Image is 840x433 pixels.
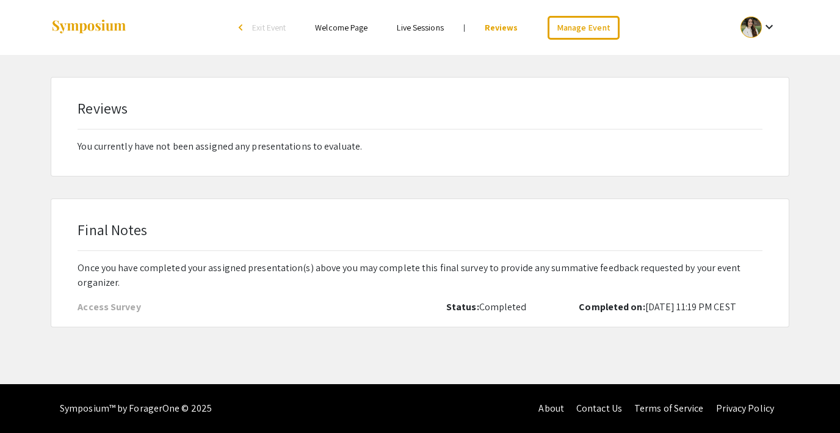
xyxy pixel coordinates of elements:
img: Symposium by ForagerOne [51,19,127,35]
a: Contact Us [576,402,622,415]
a: Welcome Page [315,22,367,33]
span: Final Notes [78,220,147,239]
p: Once you have completed your assigned presentation(s) above you may complete this final survey to... [78,261,762,290]
li: | [458,22,470,33]
p: You currently have not been assigned any presentations to evaluate. [78,139,762,154]
span: [DATE] 11:19 PM CEST [579,300,736,315]
iframe: Chat [9,378,52,424]
button: Expand account dropdown [728,13,789,41]
a: Manage Event [548,16,620,40]
a: About [538,402,564,415]
a: Terms of Service [634,402,704,415]
div: Symposium™ by ForagerOne © 2025 [60,384,212,433]
a: Reviews [485,22,518,33]
span: Completed [446,300,527,315]
div: arrow_back_ios [239,24,246,31]
b: Completed on: [579,300,645,313]
span: Reviews [78,98,128,118]
mat-icon: Expand account dropdown [762,20,777,34]
span: Exit Event [252,22,286,33]
a: Live Sessions [397,22,443,33]
a: Privacy Policy [716,402,774,415]
b: Status: [446,300,479,313]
